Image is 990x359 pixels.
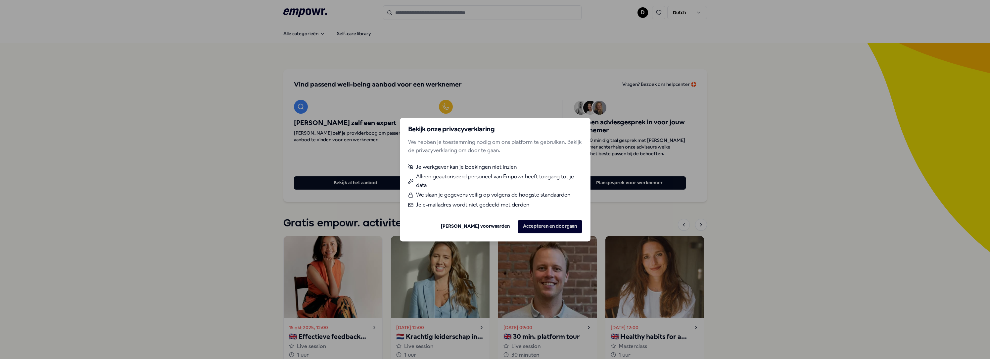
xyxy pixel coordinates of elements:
[408,173,582,190] li: Alleen geautoriseerd personeel van Empowr heeft toegang tot je data
[408,201,582,209] li: Je e-mailadres wordt niet gedeeld met derden
[408,163,582,171] li: Je werkgever kan je boekingen niet inzien
[408,191,582,200] li: We slaan je gegevens veilig op volgens de hoogste standaarden
[436,220,515,233] button: [PERSON_NAME] voorwaarden
[408,138,582,155] p: We hebben je toestemming nodig om ons platform te gebruiken. Bekijk de privacyverklaring om door ...
[518,220,582,233] button: Accepteren en doorgaan
[441,223,510,230] a: [PERSON_NAME] voorwaarden
[408,126,582,133] h2: Bekijk onze privacyverklaring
